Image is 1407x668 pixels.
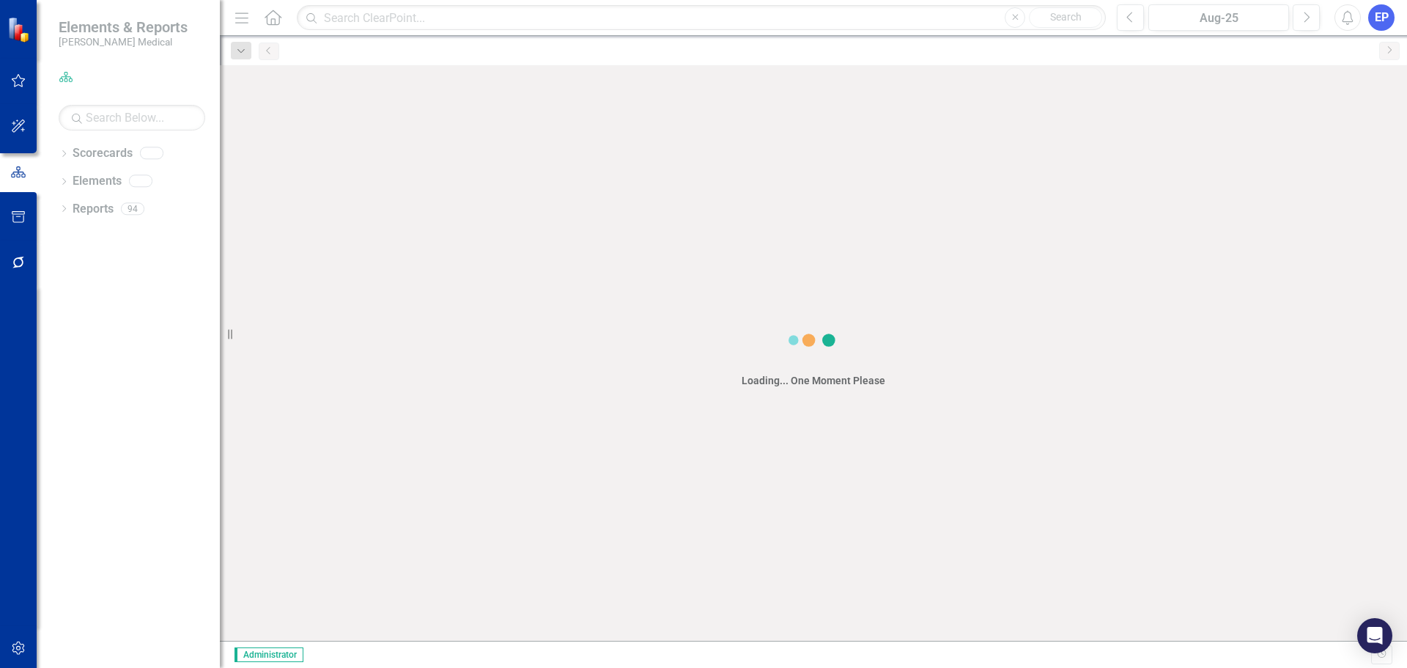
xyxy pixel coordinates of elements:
a: Scorecards [73,145,133,162]
span: Administrator [234,647,303,662]
button: Aug-25 [1148,4,1289,31]
div: Loading... One Moment Please [742,373,885,388]
input: Search ClearPoint... [297,5,1106,31]
input: Search Below... [59,105,205,131]
div: Aug-25 [1153,10,1284,27]
span: Elements & Reports [59,18,188,36]
a: Elements [73,173,122,190]
span: Search [1050,11,1082,23]
small: [PERSON_NAME] Medical [59,36,188,48]
img: ClearPoint Strategy [7,17,33,43]
div: 94 [121,202,144,215]
button: Search [1029,7,1102,28]
a: Reports [73,201,114,218]
button: EP [1368,4,1395,31]
div: Open Intercom Messenger [1357,618,1392,653]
